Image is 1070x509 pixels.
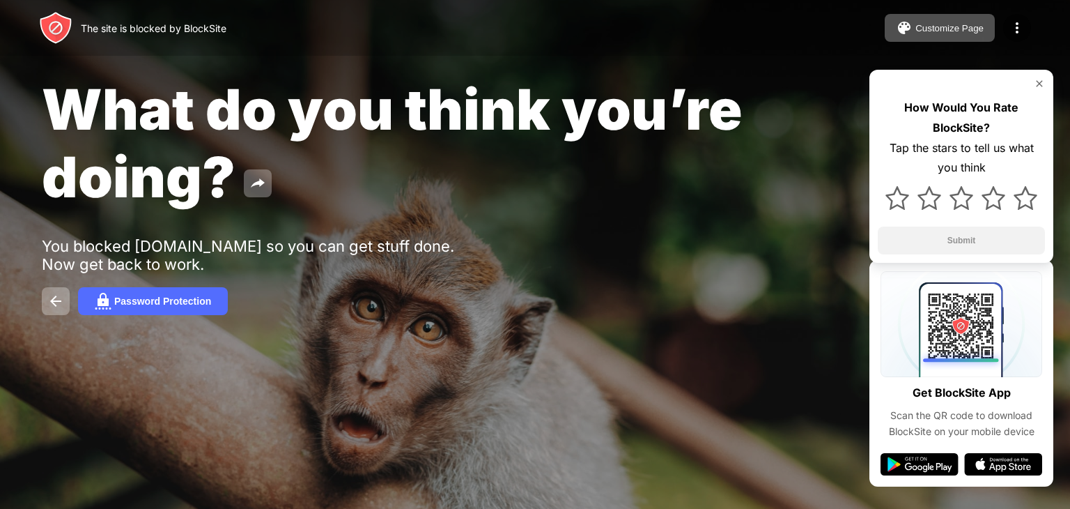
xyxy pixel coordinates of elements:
[917,186,941,210] img: star.svg
[1014,186,1037,210] img: star.svg
[878,227,1045,254] button: Submit
[42,237,472,273] div: You blocked [DOMAIN_NAME] so you can get stuff done. Now get back to work.
[881,453,959,476] img: google-play.svg
[78,287,228,315] button: Password Protection
[1034,78,1045,89] img: rate-us-close.svg
[896,20,913,36] img: pallet.svg
[949,186,973,210] img: star.svg
[39,11,72,45] img: header-logo.svg
[81,22,226,34] div: The site is blocked by BlockSite
[42,75,743,211] span: What do you think you’re doing?
[885,186,909,210] img: star.svg
[913,383,1011,403] div: Get BlockSite App
[915,23,984,33] div: Customize Page
[982,186,1005,210] img: star.svg
[1009,20,1025,36] img: menu-icon.svg
[95,293,111,310] img: password.svg
[878,138,1045,178] div: Tap the stars to tell us what you think
[249,175,266,192] img: share.svg
[881,408,1042,439] div: Scan the QR code to download BlockSite on your mobile device
[114,296,211,307] div: Password Protection
[878,98,1045,138] div: How Would You Rate BlockSite?
[47,293,64,310] img: back.svg
[885,14,995,42] button: Customize Page
[964,453,1042,476] img: app-store.svg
